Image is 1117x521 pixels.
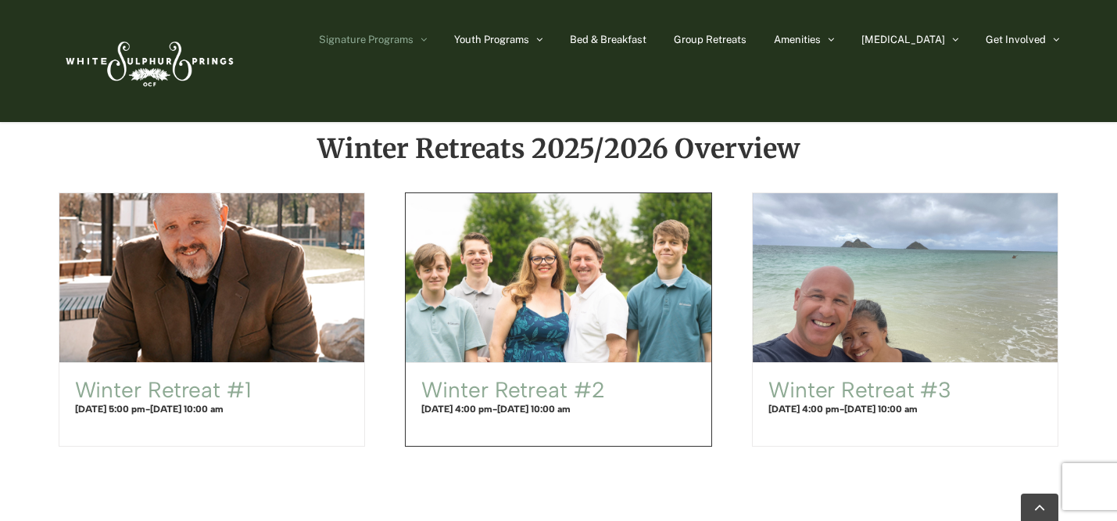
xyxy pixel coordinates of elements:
[75,376,252,403] a: Winter Retreat #1
[986,34,1046,45] span: Get Involved
[768,404,840,415] span: [DATE] 4:00 pm
[774,34,821,45] span: Amenities
[768,402,1043,416] h4: -
[454,34,529,45] span: Youth Programs
[674,34,746,45] span: Group Retreats
[59,24,238,98] img: White Sulphur Springs Logo
[59,193,365,362] a: Winter Retreat #1
[844,404,918,415] span: [DATE] 10:00 am
[753,193,1058,362] a: Winter Retreat #3
[150,404,224,415] span: [DATE] 10:00 am
[59,135,1059,163] h2: Winter Retreats 2025/2026 Overview
[319,34,414,45] span: Signature Programs
[570,34,646,45] span: Bed & Breakfast
[406,193,711,362] a: Winter Retreat #2
[768,376,951,403] a: Winter Retreat #3
[75,402,349,416] h4: -
[75,404,145,415] span: [DATE] 5:00 pm
[861,34,945,45] span: [MEDICAL_DATA]
[421,402,696,416] h4: -
[421,376,604,403] a: Winter Retreat #2
[421,404,492,415] span: [DATE] 4:00 pm
[497,404,571,415] span: [DATE] 10:00 am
